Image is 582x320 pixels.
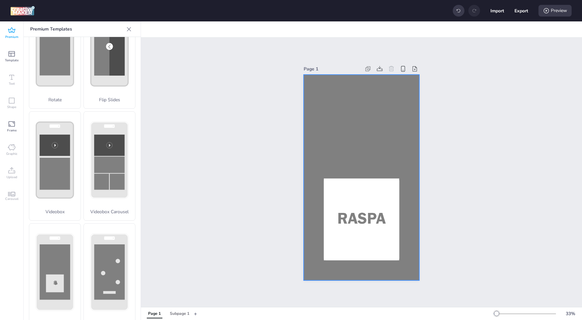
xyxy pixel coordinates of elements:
p: Videobox [29,208,81,215]
p: Flip Slides [84,96,135,103]
div: Page 1 [148,311,161,317]
button: Export [514,4,528,18]
p: Premium Templates [30,21,124,37]
span: Graphic [6,151,18,156]
p: Videobox Carousel [84,208,135,215]
span: Shape [7,105,16,110]
div: 33 % [563,310,578,317]
p: Rotate [29,96,81,103]
div: Preview [538,5,572,17]
span: Template [5,58,19,63]
div: Subpage 1 [170,311,189,317]
span: Carousel [5,196,19,202]
span: Upload [6,175,17,180]
span: Frame [7,128,17,133]
img: logo Creative Maker [10,6,35,16]
button: Import [490,4,504,18]
button: + [194,308,197,319]
div: Tabs [144,308,194,319]
span: Text [9,81,15,86]
span: Premium [5,34,19,40]
div: Page 1 [304,66,361,72]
